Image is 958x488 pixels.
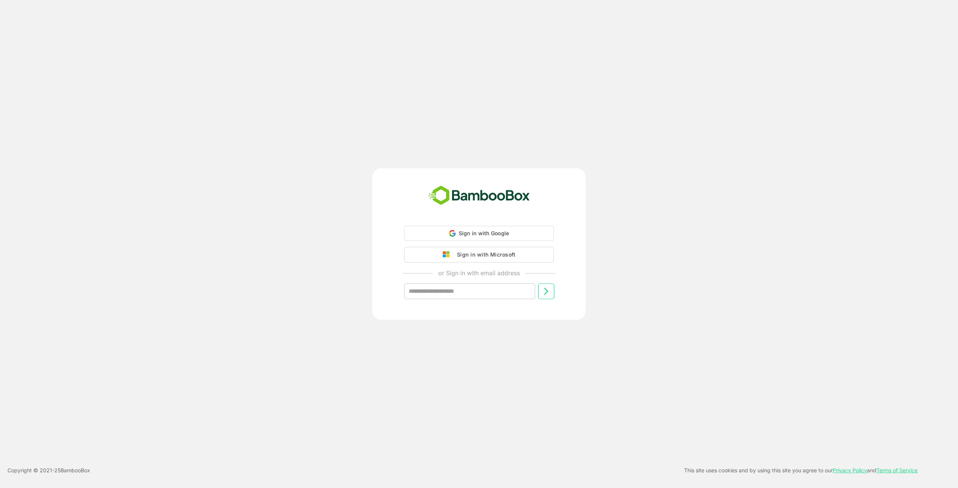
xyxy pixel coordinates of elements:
[7,466,90,475] p: Copyright © 2021- 25 BambooBox
[424,183,534,208] img: bamboobox
[833,467,867,473] a: Privacy Policy
[459,230,509,236] span: Sign in with Google
[404,226,554,241] div: Sign in with Google
[453,250,515,260] div: Sign in with Microsoft
[438,268,520,277] p: or Sign in with email address
[404,247,554,263] button: Sign in with Microsoft
[876,467,918,473] a: Terms of Service
[684,466,918,475] p: This site uses cookies and by using this site you agree to our and
[443,251,453,258] img: google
